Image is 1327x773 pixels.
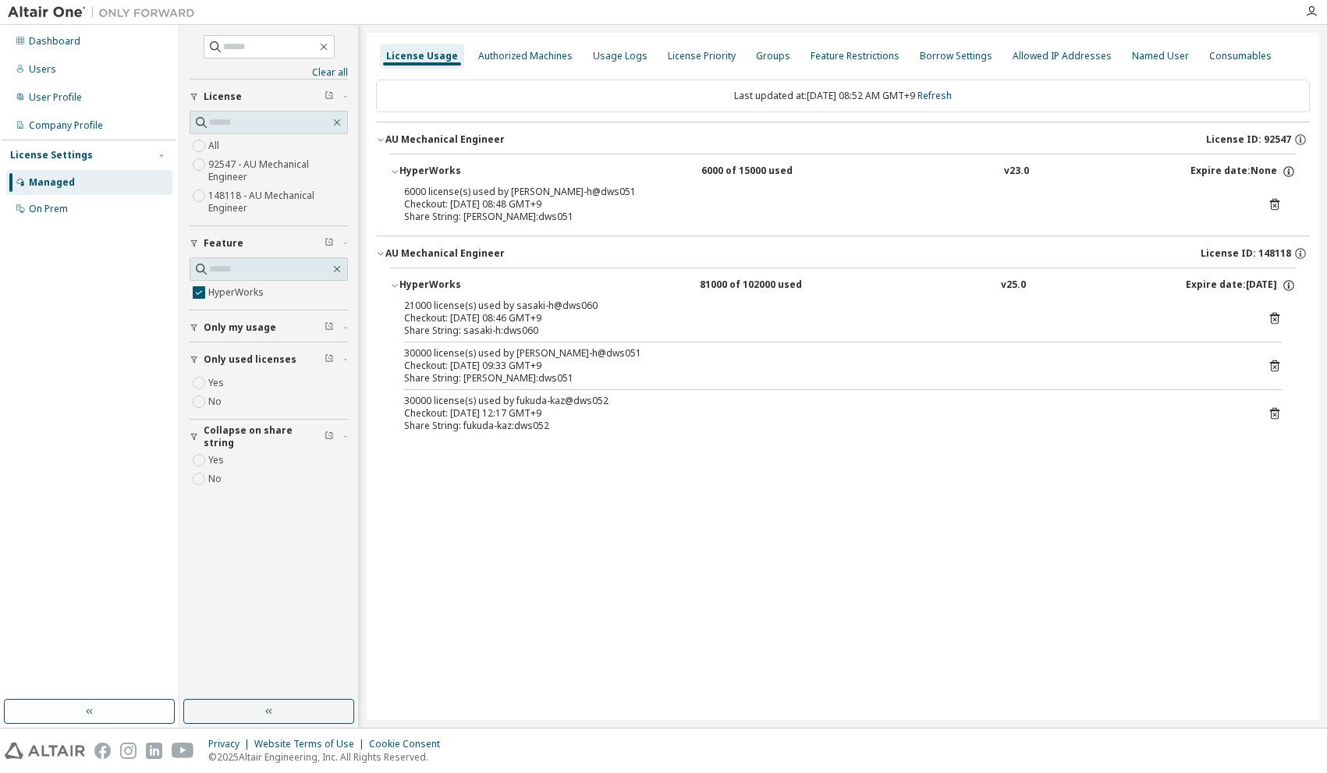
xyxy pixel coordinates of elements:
[385,247,505,260] div: AU Mechanical Engineer
[399,278,540,293] div: HyperWorks
[5,743,85,759] img: altair_logo.svg
[404,211,1244,223] div: Share String: [PERSON_NAME]:dws051
[404,300,1244,312] div: 21000 license(s) used by sasaki-h@dws060
[1209,50,1272,62] div: Consumables
[190,310,348,345] button: Only my usage
[1201,247,1291,260] span: License ID: 148118
[325,90,334,103] span: Clear filter
[404,420,1244,432] div: Share String: fukuda-kaz:dws052
[146,743,162,759] img: linkedin.svg
[376,80,1310,112] div: Last updated at: [DATE] 08:52 AM GMT+9
[390,268,1296,303] button: HyperWorks81000 of 102000 usedv25.0Expire date:[DATE]
[1013,50,1112,62] div: Allowed IP Addresses
[208,750,449,764] p: © 2025 Altair Engineering, Inc. All Rights Reserved.
[29,176,75,189] div: Managed
[204,321,276,334] span: Only my usage
[404,372,1244,385] div: Share String: [PERSON_NAME]:dws051
[204,424,325,449] span: Collapse on share string
[254,738,369,750] div: Website Terms of Use
[94,743,111,759] img: facebook.svg
[376,236,1310,271] button: AU Mechanical EngineerLicense ID: 148118
[1190,165,1296,179] div: Expire date: None
[120,743,137,759] img: instagram.svg
[1206,133,1291,146] span: License ID: 92547
[208,374,227,392] label: Yes
[325,353,334,366] span: Clear filter
[756,50,790,62] div: Groups
[404,347,1244,360] div: 30000 license(s) used by [PERSON_NAME]-h@dws051
[811,50,899,62] div: Feature Restrictions
[376,122,1310,157] button: AU Mechanical EngineerLicense ID: 92547
[325,431,334,443] span: Clear filter
[190,342,348,377] button: Only used licenses
[386,50,458,62] div: License Usage
[1186,278,1296,293] div: Expire date: [DATE]
[385,133,505,146] div: AU Mechanical Engineer
[404,312,1244,324] div: Checkout: [DATE] 08:46 GMT+9
[404,360,1244,372] div: Checkout: [DATE] 09:33 GMT+9
[920,50,992,62] div: Borrow Settings
[325,237,334,250] span: Clear filter
[190,226,348,261] button: Feature
[204,237,243,250] span: Feature
[478,50,573,62] div: Authorized Machines
[208,392,225,411] label: No
[208,155,348,186] label: 92547 - AU Mechanical Engineer
[404,198,1244,211] div: Checkout: [DATE] 08:48 GMT+9
[390,154,1296,189] button: HyperWorks6000 of 15000 usedv23.0Expire date:None
[404,324,1244,337] div: Share String: sasaki-h:dws060
[593,50,648,62] div: Usage Logs
[668,50,736,62] div: License Priority
[404,186,1244,198] div: 6000 license(s) used by [PERSON_NAME]-h@dws051
[1001,278,1026,293] div: v25.0
[208,283,267,302] label: HyperWorks
[399,165,540,179] div: HyperWorks
[10,149,93,161] div: License Settings
[325,321,334,334] span: Clear filter
[701,165,842,179] div: 6000 of 15000 used
[190,420,348,454] button: Collapse on share string
[29,35,80,48] div: Dashboard
[29,203,68,215] div: On Prem
[190,66,348,79] a: Clear all
[29,91,82,104] div: User Profile
[208,738,254,750] div: Privacy
[1132,50,1189,62] div: Named User
[208,186,348,218] label: 148118 - AU Mechanical Engineer
[369,738,449,750] div: Cookie Consent
[404,407,1244,420] div: Checkout: [DATE] 12:17 GMT+9
[190,80,348,114] button: License
[1004,165,1029,179] div: v23.0
[208,137,222,155] label: All
[8,5,203,20] img: Altair One
[172,743,194,759] img: youtube.svg
[700,278,840,293] div: 81000 of 102000 used
[204,353,296,366] span: Only used licenses
[29,119,103,132] div: Company Profile
[204,90,242,103] span: License
[208,451,227,470] label: Yes
[404,395,1244,407] div: 30000 license(s) used by fukuda-kaz@dws052
[208,470,225,488] label: No
[917,89,952,102] a: Refresh
[29,63,56,76] div: Users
